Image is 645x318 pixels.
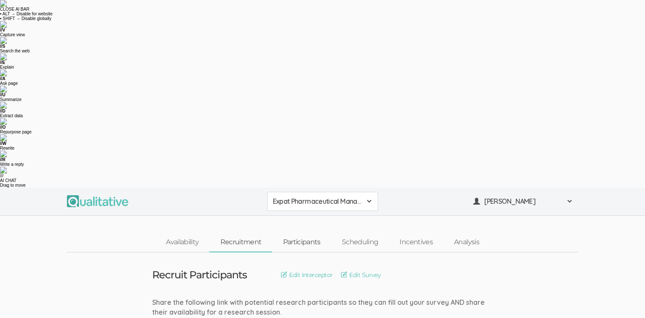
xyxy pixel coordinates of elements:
a: Scheduling [331,233,389,252]
a: Analysis [443,233,490,252]
a: Participants [272,233,331,252]
button: [PERSON_NAME] [468,192,578,211]
a: Edit Interceptor [281,270,333,280]
a: Incentives [389,233,443,252]
span: Expat Pharmaceutical Managers [273,197,362,206]
a: Edit Survey [341,270,381,280]
div: Share the following link with potential research participants so they can fill out your survey AN... [152,298,493,317]
img: Qualitative [67,195,128,207]
button: Expat Pharmaceutical Managers [267,192,378,211]
h3: Recruit Participants [152,269,247,280]
span: [PERSON_NAME] [484,197,561,206]
a: Availability [155,233,209,252]
a: Recruitment [209,233,272,252]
